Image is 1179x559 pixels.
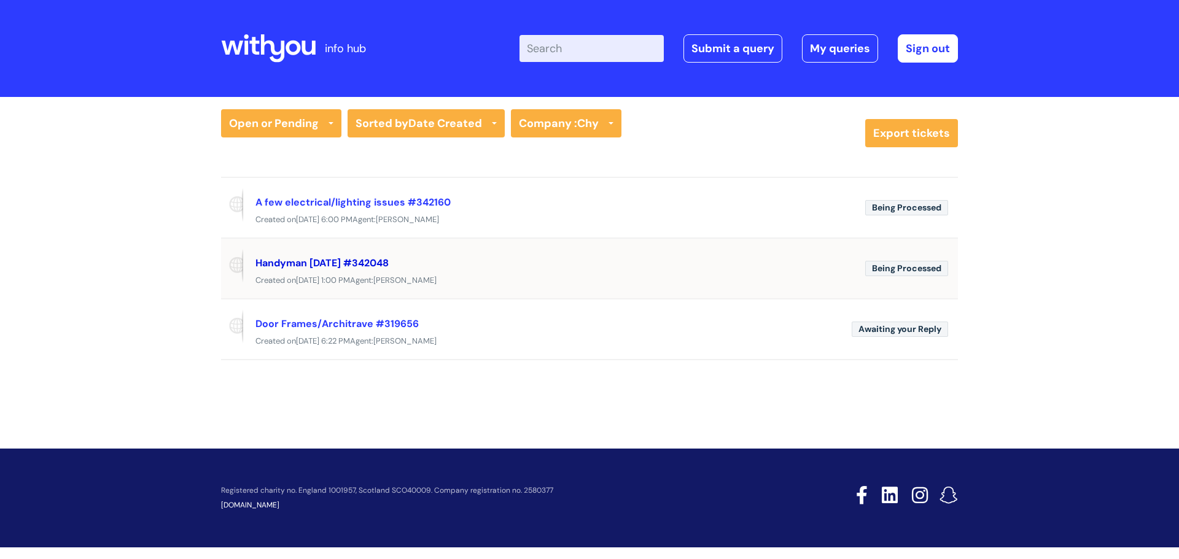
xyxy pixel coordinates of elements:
span: Reported via portal [221,249,243,283]
span: [DATE] 6:00 PM [296,214,352,225]
p: Registered charity no. England 1001957, Scotland SCO40009. Company registration no. 2580377 [221,487,769,495]
div: Created on Agent: [221,334,958,349]
span: [PERSON_NAME] [376,214,439,225]
a: Sign out [898,34,958,63]
strong: Chy [577,116,599,131]
a: Submit a query [683,34,782,63]
a: Handyman [DATE] #342048 [255,256,389,269]
span: [PERSON_NAME] [373,275,437,285]
input: Search [519,35,664,62]
p: info hub [325,39,366,58]
span: Being Processed [865,200,948,215]
a: My queries [802,34,878,63]
span: [DATE] 6:22 PM [296,336,350,346]
span: [DATE] 1:00 PM [296,275,350,285]
span: Reported via portal [221,188,243,222]
span: [PERSON_NAME] [373,336,437,346]
b: Date Created [408,116,482,131]
a: Door Frames/Architrave #319656 [255,317,419,330]
div: Created on Agent: [221,212,958,228]
div: | - [519,34,958,63]
a: A few electrical/lighting issues #342160 [255,196,451,209]
a: Open or Pending [221,109,341,137]
div: Created on Agent: [221,273,958,288]
a: [DOMAIN_NAME] [221,500,279,510]
span: Reported via portal [221,309,243,344]
span: Awaiting your Reply [852,322,948,337]
span: Being Processed [865,261,948,276]
a: Sorted byDate Created [348,109,505,137]
a: Company :Chy [511,109,621,137]
a: Export tickets [865,119,958,147]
